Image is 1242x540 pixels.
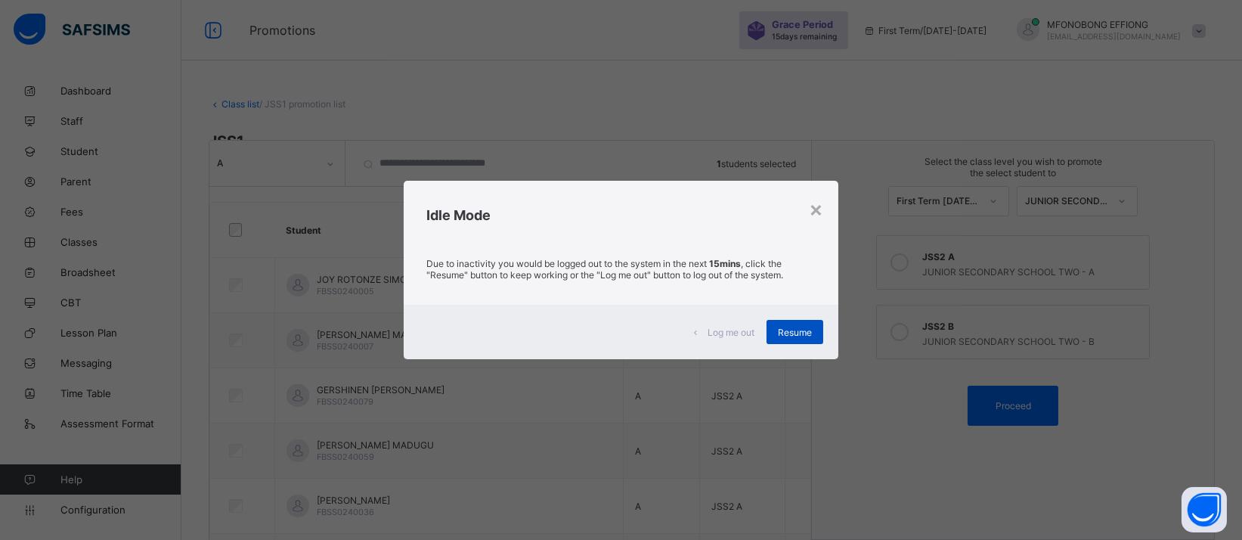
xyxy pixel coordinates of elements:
[709,258,741,269] strong: 15mins
[809,196,823,222] div: ×
[426,207,816,223] h2: Idle Mode
[426,258,816,281] p: Due to inactivity you would be logged out to the system in the next , click the "Resume" button t...
[778,327,812,338] span: Resume
[1182,487,1227,532] button: Open asap
[708,327,754,338] span: Log me out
